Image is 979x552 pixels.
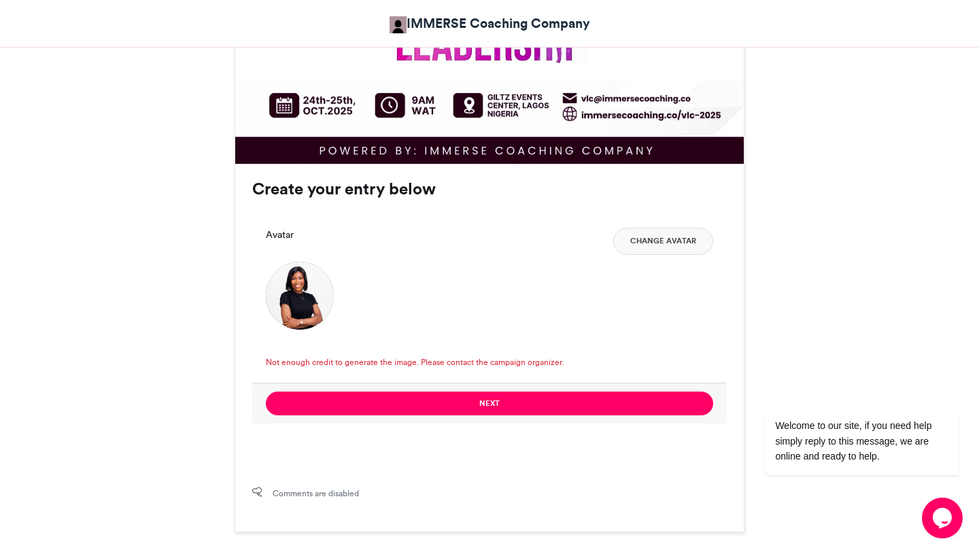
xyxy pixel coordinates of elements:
img: IMMERSE Coaching Company [390,16,407,33]
span: Comments are disabled [273,487,359,500]
iframe: chat widget [922,498,965,538]
img: 1758038847.242-b2dcae4267c1926e4edbba7f5065fdc4d8f11412.png [266,262,334,330]
span: Not enough credit to generate the image. Please contact the campaign organizer. [266,356,564,368]
label: Avatar [266,228,294,242]
button: Next [266,392,713,415]
a: IMMERSE Coaching Company [390,14,590,33]
iframe: chat widget [721,284,965,491]
h3: Create your entry below [252,181,727,197]
button: Change Avatar [613,228,713,255]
